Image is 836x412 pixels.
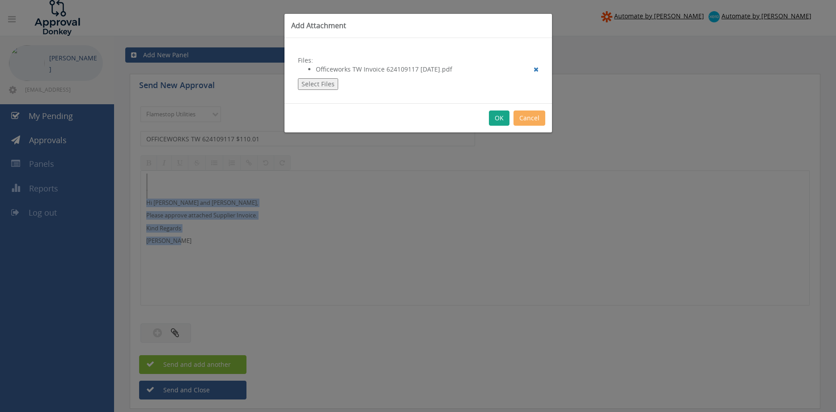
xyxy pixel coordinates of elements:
div: Files: [284,38,552,103]
li: Officeworks TW Invoice 624109117 [DATE].pdf [316,65,539,74]
button: Select Files [298,78,338,90]
button: OK [489,110,509,126]
button: Cancel [513,110,545,126]
h3: Add Attachment [291,21,545,31]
